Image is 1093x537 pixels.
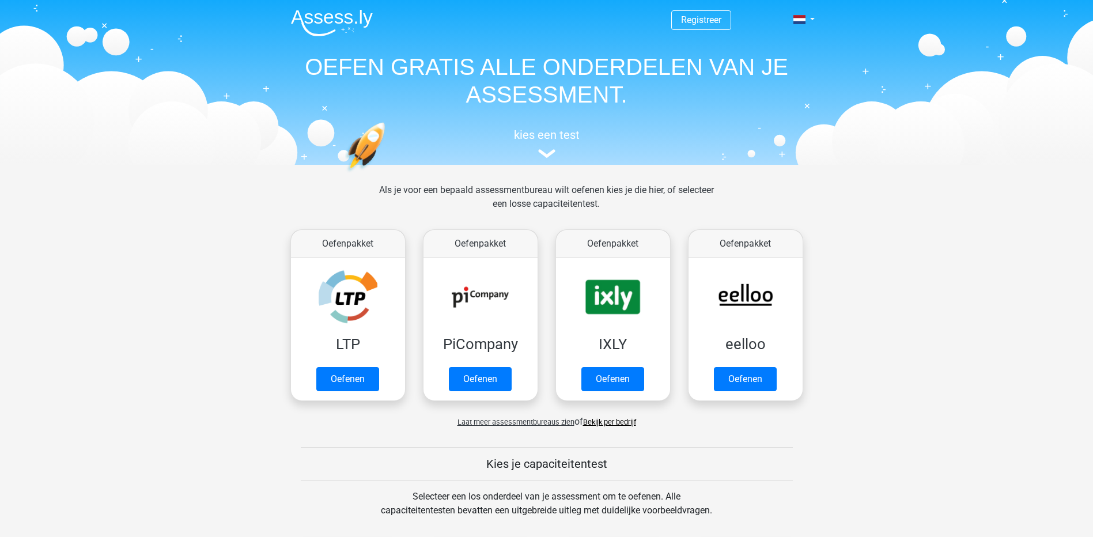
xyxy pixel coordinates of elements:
[282,406,812,429] div: of
[449,367,512,391] a: Oefenen
[345,122,430,226] img: oefenen
[681,14,721,25] a: Registreer
[316,367,379,391] a: Oefenen
[282,128,812,142] h5: kies een test
[291,9,373,36] img: Assessly
[583,418,636,426] a: Bekijk per bedrijf
[370,183,723,225] div: Als je voor een bepaald assessmentbureau wilt oefenen kies je die hier, of selecteer een losse ca...
[370,490,723,531] div: Selecteer een los onderdeel van je assessment om te oefenen. Alle capaciteitentesten bevatten een...
[457,418,574,426] span: Laat meer assessmentbureaus zien
[282,53,812,108] h1: OEFEN GRATIS ALLE ONDERDELEN VAN JE ASSESSMENT.
[538,149,555,158] img: assessment
[581,367,644,391] a: Oefenen
[714,367,777,391] a: Oefenen
[282,128,812,158] a: kies een test
[301,457,793,471] h5: Kies je capaciteitentest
